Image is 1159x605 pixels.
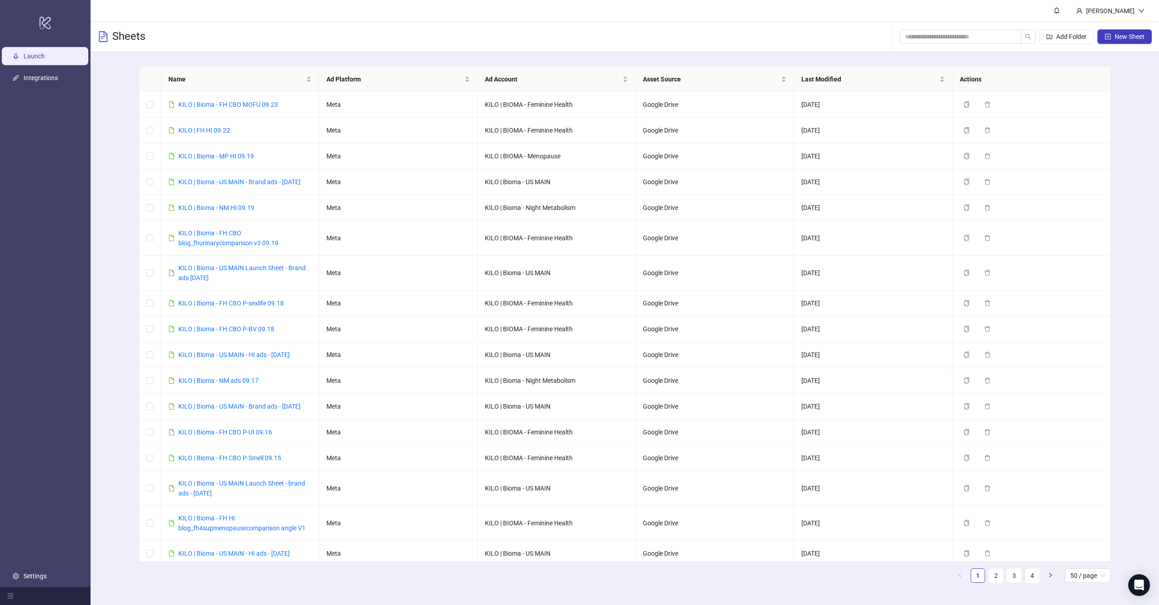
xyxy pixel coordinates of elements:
td: Google Drive [636,143,794,169]
a: KILO | Bioma - FH CBO blog_fhurinarycomparison v3 09.19 [178,229,278,247]
span: copy [963,127,970,133]
li: 4 [1025,568,1039,583]
td: [DATE] [794,118,953,143]
a: Settings [24,572,47,580]
td: [DATE] [794,506,953,541]
td: [DATE] [794,342,953,368]
td: Google Drive [636,92,794,118]
th: Actions [953,67,1111,92]
span: delete [984,377,991,384]
span: file [168,326,175,332]
td: Google Drive [636,506,794,541]
a: KILO | Bioma - MP HI 09.19 [178,152,254,160]
span: Asset Source [643,74,779,84]
td: [DATE] [794,143,953,169]
span: file [168,300,175,306]
a: 4 [1025,569,1039,582]
span: bell [1054,7,1060,14]
span: copy [963,153,970,159]
span: copy [963,235,970,241]
th: Name [161,67,320,92]
span: copy [963,520,970,526]
span: delete [984,403,991,410]
button: New Sheet [1097,29,1152,44]
th: Asset Source [636,67,794,92]
a: 3 [1007,569,1021,582]
span: file [168,429,175,435]
td: Google Drive [636,394,794,419]
a: KILO | FH HI 09.22 [178,127,230,134]
td: [DATE] [794,419,953,445]
a: Integrations [24,74,58,81]
span: Last Modified [801,74,938,84]
a: KILO | Bioma - US MAIN Launch Sheet - brand ads - [DATE] [178,480,305,497]
span: delete [984,300,991,306]
span: copy [963,270,970,276]
a: Launch [24,52,45,60]
span: file [168,205,175,211]
span: file [168,377,175,384]
td: KILO | Bioma - US MAIN [478,394,636,419]
td: Meta [319,541,478,567]
span: file [168,179,175,185]
td: Meta [319,92,478,118]
span: file [168,101,175,108]
span: file [168,235,175,241]
a: KILO | Bioma - US MAIN - HI ads - [DATE] [178,351,290,358]
td: KILO | Bioma - US MAIN [478,541,636,567]
a: KILO | Bioma - FH CBO P-BV 09.18 [178,325,274,333]
td: Google Drive [636,118,794,143]
span: delete [984,429,991,435]
td: [DATE] [794,92,953,118]
td: Google Drive [636,471,794,506]
td: Meta [319,368,478,394]
span: Name [168,74,305,84]
span: copy [963,485,970,491]
span: delete [984,270,991,276]
span: copy [963,352,970,358]
div: Page Size [1065,568,1111,583]
td: Google Drive [636,445,794,471]
td: KILO | BIOMA - Feminine Health [478,316,636,342]
span: delete [984,485,991,491]
td: [DATE] [794,394,953,419]
span: copy [963,377,970,384]
td: [DATE] [794,471,953,506]
span: delete [984,326,991,332]
td: KILO | BIOMA - Menopause [478,143,636,169]
td: Google Drive [636,291,794,316]
span: copy [963,205,970,211]
td: Meta [319,316,478,342]
span: right [1048,572,1053,578]
button: Add Folder [1039,29,1094,44]
td: [DATE] [794,221,953,256]
span: search [1025,33,1031,40]
span: copy [963,300,970,306]
span: copy [963,455,970,461]
td: KILO | BIOMA - Feminine Health [478,291,636,316]
span: file [168,550,175,557]
td: KILO | BIOMA - Feminine Health [478,506,636,541]
span: copy [963,101,970,108]
span: delete [984,101,991,108]
span: Ad Account [485,74,621,84]
a: KILO | Bioma - FH CBO P-UI 09.16 [178,429,272,436]
td: Meta [319,506,478,541]
span: menu-fold [7,593,14,599]
td: Meta [319,342,478,368]
span: copy [963,550,970,557]
span: copy [963,429,970,435]
a: KILO | Bioma - NM HI 09.19 [178,204,254,211]
a: 1 [971,569,985,582]
td: KILO | Bioma - Night Metabolism [478,368,636,394]
td: [DATE] [794,256,953,291]
span: delete [984,205,991,211]
span: delete [984,235,991,241]
td: Meta [319,143,478,169]
td: Meta [319,471,478,506]
li: 3 [1007,568,1021,583]
span: plus-square [1105,33,1111,40]
a: KILO | Bioma - NM ads 09.17 [178,377,259,384]
span: delete [984,127,991,133]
